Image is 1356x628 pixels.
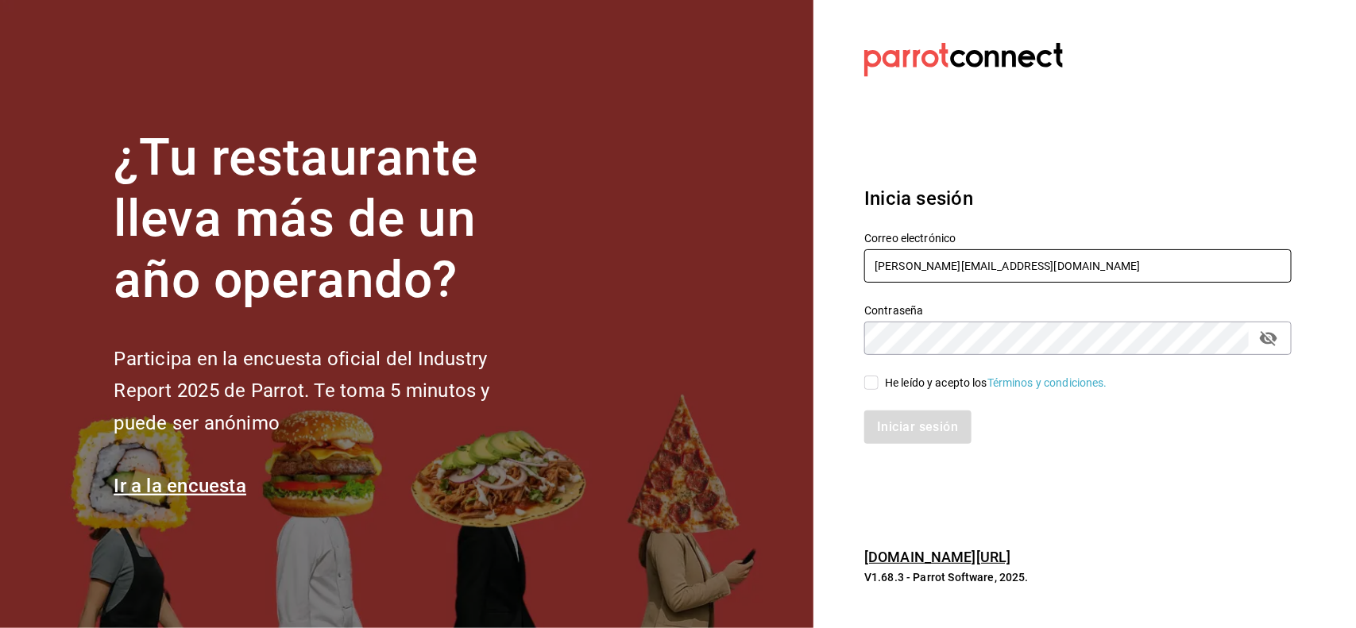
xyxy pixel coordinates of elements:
a: [DOMAIN_NAME][URL] [864,549,1010,565]
a: Ir a la encuesta [114,475,246,497]
input: Ingresa tu correo electrónico [864,249,1292,283]
div: He leído y acepto los [885,375,1107,391]
label: Correo electrónico [864,233,1292,245]
h2: Participa en la encuesta oficial del Industry Report 2025 de Parrot. Te toma 5 minutos y puede se... [114,343,543,440]
p: V1.68.3 - Parrot Software, 2025. [864,569,1292,585]
h1: ¿Tu restaurante lleva más de un año operando? [114,128,543,310]
label: Contraseña [864,306,1292,317]
button: passwordField [1255,325,1282,352]
a: Términos y condiciones. [987,376,1107,389]
h3: Inicia sesión [864,184,1292,213]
